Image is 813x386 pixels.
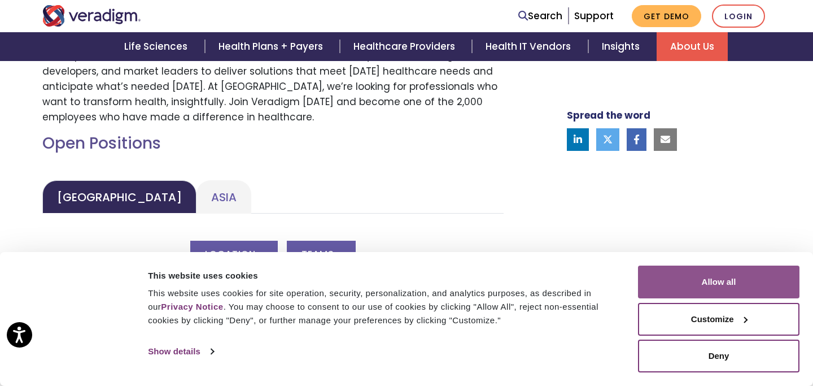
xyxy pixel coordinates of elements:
[42,134,504,153] h2: Open Positions
[161,302,223,311] a: Privacy Notice
[638,340,799,372] button: Deny
[712,5,765,28] a: Login
[574,9,614,23] a: Support
[632,5,701,27] a: Get Demo
[148,269,625,283] div: This website uses cookies
[657,32,728,61] a: About Us
[638,303,799,336] button: Customize
[42,5,141,27] img: Veradigm logo
[205,32,340,61] a: Health Plans + Payers
[567,109,650,122] strong: Spread the word
[42,48,504,125] p: Join a passionate team of dedicated associates who work side-by-side with caregivers, developers,...
[518,8,562,24] a: Search
[472,32,588,61] a: Health IT Vendors
[287,241,356,267] button: Teams
[190,241,277,267] button: Location
[148,343,213,360] a: Show details
[196,180,251,214] a: Asia
[340,32,472,61] a: Healthcare Providers
[148,287,625,327] div: This website uses cookies for site operation, security, personalization, and analytics purposes, ...
[638,266,799,298] button: Allow all
[111,32,204,61] a: Life Sciences
[588,32,657,61] a: Insights
[42,180,196,214] a: [GEOGRAPHIC_DATA]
